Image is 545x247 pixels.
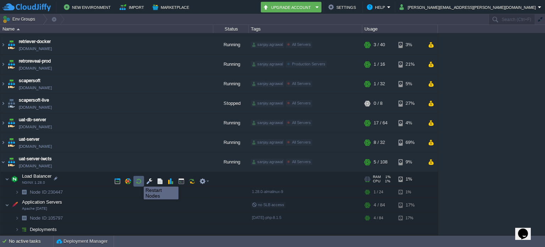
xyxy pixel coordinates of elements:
span: All Servers [292,104,311,109]
a: [DOMAIN_NAME] [19,68,52,75]
iframe: chat widget [515,219,538,240]
img: AMDAwAAAACH5BAEAAAAALAAAAAABAAEAAAICRAEAOw== [0,136,6,156]
div: Running [213,39,249,58]
div: Running [213,58,249,77]
a: uat-db-server [19,120,46,127]
div: 1 / 32 [374,78,385,97]
span: 230447 [29,193,64,199]
button: Env Groups [2,14,38,24]
img: AMDAwAAAACH5BAEAAAAALAAAAAABAAEAAAICRAEAOw== [0,39,6,58]
div: 1 / 24 [374,190,383,201]
span: All Servers [292,124,311,128]
img: AMDAwAAAACH5BAEAAAAALAAAAAABAAEAAAICRAEAOw== [6,58,16,77]
span: Node ID: [30,193,48,198]
div: 27% [398,97,422,117]
div: 4% [398,117,422,136]
span: 1% [384,178,391,183]
img: AMDAwAAAACH5BAEAAAAALAAAAAABAAEAAAICRAEAOw== [5,176,9,190]
a: [DOMAIN_NAME] [19,166,52,173]
span: Application Servers [21,203,63,209]
div: 17 / 64 [374,117,387,136]
span: CPU [373,183,380,187]
div: 17% [398,216,422,227]
div: Running [213,78,249,97]
div: Name [1,25,213,33]
span: 1.28.0-almalinux-9 [252,193,283,197]
a: Load BalancerNGINX 1.28.0 [21,177,53,182]
div: 17% [398,202,422,216]
a: Node ID:105797 [29,219,64,225]
img: AMDAwAAAACH5BAEAAAAALAAAAAABAAEAAAICRAEAOw== [0,97,6,117]
span: All Servers [292,144,311,148]
div: 5 / 108 [374,156,387,175]
span: RAM [373,178,381,183]
button: Upgrade Account [263,3,313,11]
button: New Environment [64,3,113,11]
img: CloudJiffy [2,3,51,12]
img: AMDAwAAAACH5BAEAAAAALAAAAAABAAEAAAICRAEAOw== [19,190,29,201]
div: 1% [398,176,422,190]
div: Running [213,117,249,136]
div: 4 / 84 [374,202,385,216]
a: scapersoft-live [19,100,49,107]
div: 3% [398,39,422,58]
div: 0 / 8 [374,97,382,117]
button: Help [367,3,387,11]
img: AMDAwAAAACH5BAEAAAAALAAAAAABAAEAAAICRAEAOw== [15,227,19,238]
span: 105797 [29,219,64,225]
button: [PERSON_NAME][EMAIL_ADDRESS][PERSON_NAME][DOMAIN_NAME] [400,3,538,11]
img: AMDAwAAAACH5BAEAAAAALAAAAAABAAEAAAICRAEAOw== [6,136,16,156]
div: sanjay.agrawal [251,143,284,149]
span: no SLB access [252,206,284,210]
a: Application ServersApache [DATE] [21,203,63,208]
div: sanjay.agrawal [251,123,284,130]
button: Import [120,3,146,11]
div: 69% [398,136,422,156]
img: AMDAwAAAACH5BAEAAAAALAAAAAABAAEAAAICRAEAOw== [17,28,20,30]
div: 8 / 32 [374,136,385,156]
span: Node ID: [30,219,48,224]
img: AMDAwAAAACH5BAEAAAAALAAAAAABAAEAAAICRAEAOw== [19,227,29,238]
img: AMDAwAAAACH5BAEAAAAALAAAAAABAAEAAAICRAEAOw== [0,58,6,77]
div: Stopped [213,97,249,117]
div: 3 / 40 [374,39,385,58]
div: No active tasks [9,236,53,247]
div: sanjay.agrawal [251,65,284,71]
a: uat-server-iwcts [19,159,52,166]
div: 5% [398,78,422,97]
span: scapersoft [19,81,40,88]
img: AMDAwAAAACH5BAEAAAAALAAAAAABAAEAAAICRAEAOw== [6,117,16,136]
button: Marketplace [153,3,191,11]
img: AMDAwAAAACH5BAEAAAAALAAAAAABAAEAAAICRAEAOw== [10,176,20,190]
img: AMDAwAAAACH5BAEAAAAALAAAAAABAAEAAAICRAEAOw== [5,202,9,216]
img: AMDAwAAAACH5BAEAAAAALAAAAAABAAEAAAICRAEAOw== [15,190,19,201]
span: All Servers [292,85,311,89]
div: 1 / 16 [374,58,385,77]
a: Deployments [29,230,58,236]
div: Status [214,25,248,33]
span: Apache [DATE] [22,210,47,214]
img: AMDAwAAAACH5BAEAAAAALAAAAAABAAEAAAICRAEAOw== [6,39,16,58]
div: Restart Nodes [145,187,177,199]
div: 9% [398,156,422,175]
span: All Servers [292,46,311,50]
div: sanjay.agrawal [251,45,284,52]
a: [DOMAIN_NAME] [19,107,52,114]
span: 1% [383,183,390,187]
span: [DATE]-php-8.1.5 [252,219,281,223]
a: retriever-docker [19,42,51,49]
img: AMDAwAAAACH5BAEAAAAALAAAAAABAAEAAAICRAEAOw== [6,97,16,117]
div: sanjay.agrawal [251,104,284,110]
img: AMDAwAAAACH5BAEAAAAALAAAAAABAAEAAAICRAEAOw== [0,78,6,97]
img: AMDAwAAAACH5BAEAAAAALAAAAAABAAEAAAICRAEAOw== [0,156,6,175]
a: retroreveal-prod [19,61,51,68]
a: uat-server [19,139,39,146]
img: AMDAwAAAACH5BAEAAAAALAAAAAABAAEAAAICRAEAOw== [6,156,16,175]
div: 21% [398,58,422,77]
img: AMDAwAAAACH5BAEAAAAALAAAAAABAAEAAAICRAEAOw== [6,78,16,97]
button: Settings [328,3,358,11]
